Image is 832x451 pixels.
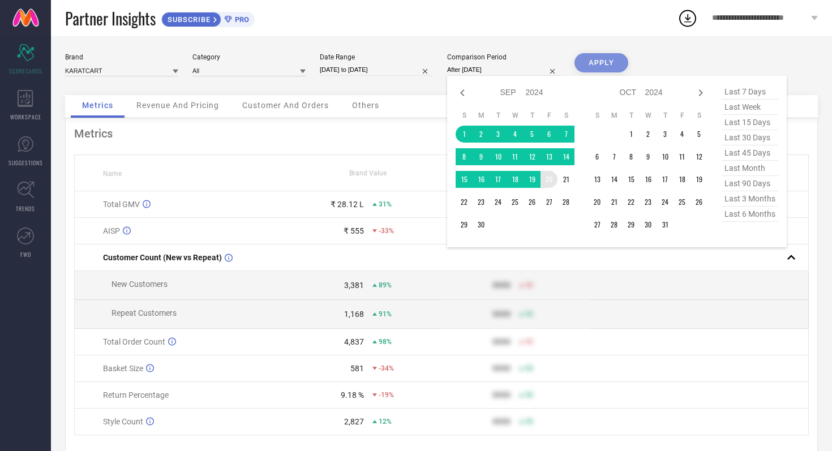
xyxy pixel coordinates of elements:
[331,200,364,209] div: ₹ 28.12 L
[722,161,778,176] span: last month
[456,86,469,100] div: Previous month
[490,194,507,211] td: Tue Sep 24 2024
[541,171,557,188] td: Fri Sep 20 2024
[589,171,606,188] td: Sun Oct 13 2024
[722,84,778,100] span: last 7 days
[379,364,394,372] span: -34%
[657,126,674,143] td: Thu Oct 03 2024
[657,216,674,233] td: Thu Oct 31 2024
[8,158,43,167] span: SUGGESTIONS
[640,111,657,120] th: Wednesday
[344,337,364,346] div: 4,837
[103,390,169,400] span: Return Percentage
[557,171,574,188] td: Sat Sep 21 2024
[192,53,306,61] div: Category
[674,111,691,120] th: Friday
[456,216,473,233] td: Sun Sep 29 2024
[456,148,473,165] td: Sun Sep 08 2024
[456,171,473,188] td: Sun Sep 15 2024
[492,390,511,400] div: 9999
[473,111,490,120] th: Monday
[507,126,524,143] td: Wed Sep 04 2024
[674,126,691,143] td: Fri Oct 04 2024
[456,111,473,120] th: Sunday
[473,171,490,188] td: Mon Sep 16 2024
[691,126,707,143] td: Sat Oct 05 2024
[606,111,623,120] th: Monday
[492,281,511,290] div: 9999
[623,216,640,233] td: Tue Oct 29 2024
[674,171,691,188] td: Fri Oct 18 2024
[557,126,574,143] td: Sat Sep 07 2024
[525,391,533,399] span: 50
[344,417,364,426] div: 2,827
[507,171,524,188] td: Wed Sep 18 2024
[103,170,122,178] span: Name
[379,310,392,318] span: 91%
[103,253,222,262] span: Customer Count (New vs Repeat)
[674,148,691,165] td: Fri Oct 11 2024
[161,9,255,27] a: SUBSCRIBEPRO
[9,67,42,75] span: SCORECARDS
[541,111,557,120] th: Friday
[640,194,657,211] td: Wed Oct 23 2024
[344,310,364,319] div: 1,168
[557,111,574,120] th: Saturday
[350,364,364,373] div: 581
[507,148,524,165] td: Wed Sep 11 2024
[473,194,490,211] td: Mon Sep 23 2024
[349,169,387,177] span: Brand Value
[111,280,168,289] span: New Customers
[640,216,657,233] td: Wed Oct 30 2024
[640,126,657,143] td: Wed Oct 02 2024
[103,364,143,373] span: Basket Size
[379,418,392,426] span: 12%
[525,418,533,426] span: 50
[640,171,657,188] td: Wed Oct 16 2024
[74,127,809,140] div: Metrics
[20,250,31,259] span: FWD
[447,64,560,76] input: Select comparison period
[473,148,490,165] td: Mon Sep 09 2024
[691,171,707,188] td: Sat Oct 19 2024
[379,391,394,399] span: -19%
[722,130,778,145] span: last 30 days
[162,15,213,24] span: SUBSCRIBE
[490,171,507,188] td: Tue Sep 17 2024
[589,216,606,233] td: Sun Oct 27 2024
[242,101,329,110] span: Customer And Orders
[82,101,113,110] span: Metrics
[492,417,511,426] div: 9999
[674,194,691,211] td: Fri Oct 25 2024
[623,148,640,165] td: Tue Oct 08 2024
[490,148,507,165] td: Tue Sep 10 2024
[524,111,541,120] th: Thursday
[379,200,392,208] span: 31%
[722,145,778,161] span: last 45 days
[232,15,249,24] span: PRO
[456,194,473,211] td: Sun Sep 22 2024
[623,126,640,143] td: Tue Oct 01 2024
[623,111,640,120] th: Tuesday
[492,337,511,346] div: 9999
[541,194,557,211] td: Fri Sep 27 2024
[525,338,533,346] span: 50
[103,337,165,346] span: Total Order Count
[10,113,41,121] span: WORKSPACE
[344,281,364,290] div: 3,381
[722,191,778,207] span: last 3 months
[557,148,574,165] td: Sat Sep 14 2024
[379,281,392,289] span: 89%
[525,364,533,372] span: 50
[691,148,707,165] td: Sat Oct 12 2024
[606,171,623,188] td: Mon Oct 14 2024
[722,207,778,222] span: last 6 months
[524,148,541,165] td: Thu Sep 12 2024
[103,200,140,209] span: Total GMV
[136,101,219,110] span: Revenue And Pricing
[379,338,392,346] span: 98%
[677,8,698,28] div: Open download list
[694,86,707,100] div: Next month
[379,227,394,235] span: -33%
[657,148,674,165] td: Thu Oct 10 2024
